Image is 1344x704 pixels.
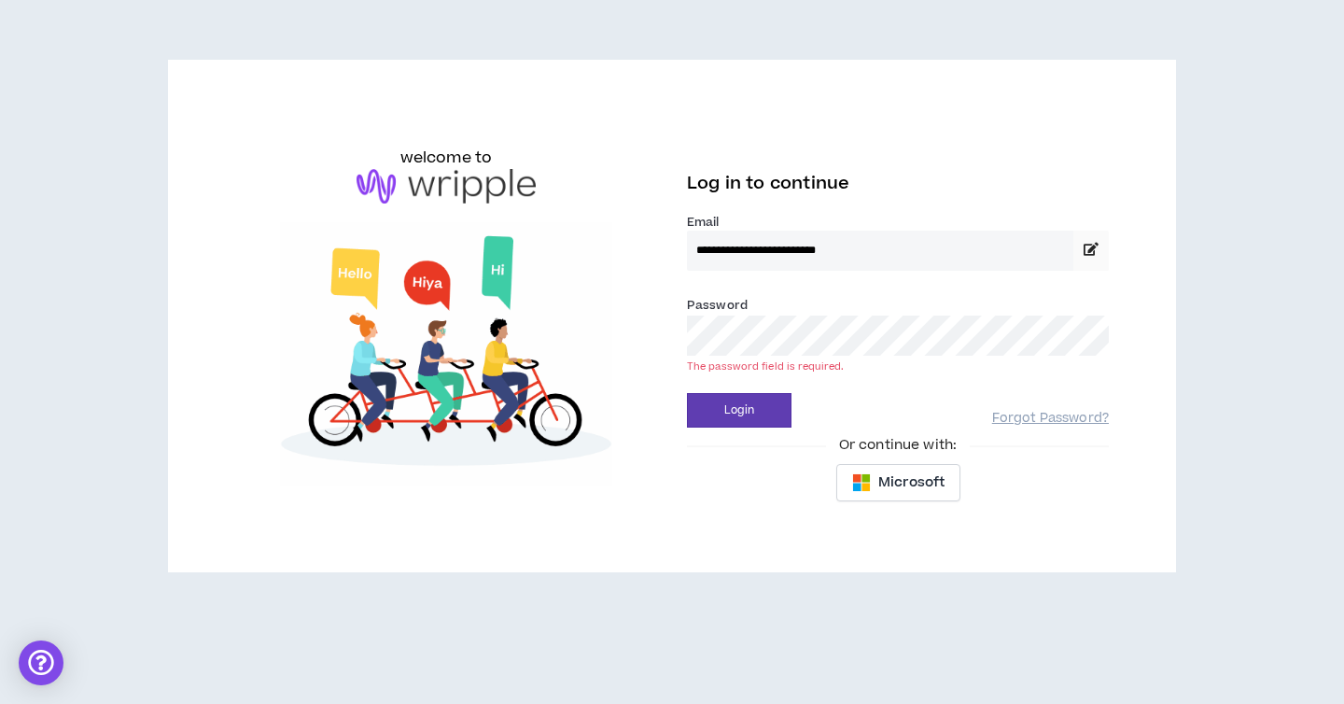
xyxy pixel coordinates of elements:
button: Microsoft [836,464,960,501]
span: Or continue with: [826,435,970,456]
div: Open Intercom Messenger [19,641,63,685]
span: Microsoft [878,472,945,493]
label: Email [687,214,1109,231]
div: The password field is required. [687,359,1109,373]
button: Login [687,393,791,428]
label: Password [687,297,748,314]
span: Log in to continue [687,172,849,195]
a: Forgot Password? [992,410,1109,428]
img: Welcome to Wripple [235,222,657,486]
h6: welcome to [400,147,493,169]
img: logo-brand.png [357,169,536,204]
